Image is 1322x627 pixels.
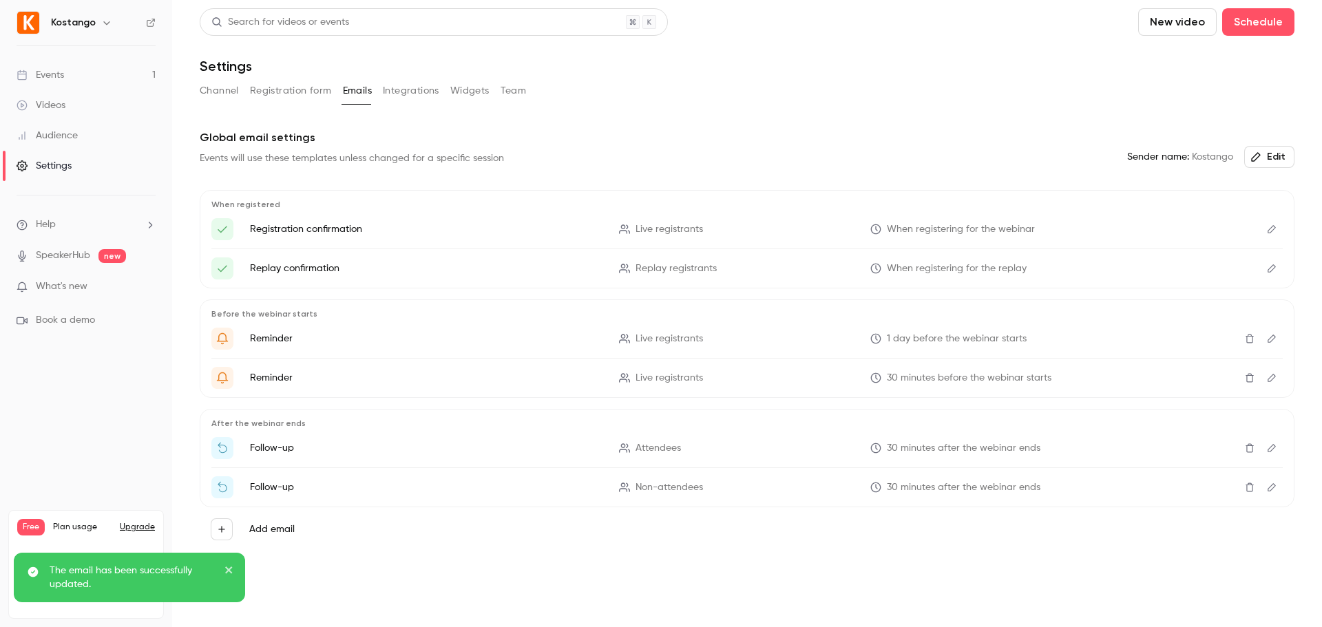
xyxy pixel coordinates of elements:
[211,308,1283,319] p: Before the webinar starts
[120,522,155,533] button: Upgrade
[250,262,602,275] p: Replay confirmation
[1239,328,1261,350] button: Delete
[636,371,703,385] span: Live registrants
[211,218,1283,240] li: Votre inscription à notre webinaire {{ event_name }} est confirmée ✅
[887,371,1051,385] span: 30 minutes before the webinar starts
[887,222,1035,237] span: When registering for the webinar
[887,480,1040,495] span: 30 minutes after the webinar ends
[1261,257,1283,279] button: Edit
[36,217,56,232] span: Help
[1222,8,1294,36] button: Schedule
[1261,437,1283,459] button: Edit
[200,151,504,165] div: Events will use these templates unless changed for a specific session
[636,480,703,495] span: Non-attendees
[1138,8,1217,36] button: New video
[450,80,490,102] button: Widgets
[17,12,39,34] img: Kostango
[887,332,1027,346] span: 1 day before the webinar starts
[17,159,72,173] div: Settings
[636,262,717,276] span: Replay registrants
[53,522,112,533] span: Plan usage
[250,80,332,102] button: Registration form
[211,15,349,30] div: Search for videos or events
[1261,328,1283,350] button: Edit
[17,519,45,535] span: Free
[250,222,602,236] p: Registration confirmation
[224,564,234,580] button: close
[211,199,1283,210] p: When registered
[250,371,602,385] p: Reminder
[211,328,1283,350] li: Plus qu’un jour avant {{ event_name }} ! 🚀
[17,217,156,232] li: help-dropdown-opener
[50,564,215,591] p: The email has been successfully updated.
[17,98,65,112] div: Videos
[1127,152,1189,162] em: Sender name:
[636,222,703,237] span: Live registrants
[250,480,602,494] p: Follow-up
[1127,150,1233,164] span: Kostango
[200,58,252,74] h1: Settings
[200,80,239,102] button: Channel
[1239,367,1261,389] button: Delete
[383,80,439,102] button: Integrations
[17,129,78,142] div: Audience
[1239,476,1261,498] button: Delete
[211,437,1283,459] li: Thanks for attending {{ event_name }}
[887,262,1027,276] span: When registering for the replay
[211,476,1283,498] li: Watch the replay of {{ event_name }}
[249,522,295,536] label: Add email
[36,248,90,263] a: SpeakerHub
[200,129,1294,146] p: Global email settings
[211,418,1283,429] p: After the webinar ends
[36,279,87,294] span: What's new
[1261,218,1283,240] button: Edit
[1239,437,1261,459] button: Delete
[636,441,681,456] span: Attendees
[211,367,1283,389] li: ⏰ Plus que 30 minutes avant notre webinaire : {{ event_name }} !
[17,68,64,82] div: Events
[1244,146,1294,168] button: Edit
[1261,367,1283,389] button: Edit
[343,80,372,102] button: Emails
[250,441,602,455] p: Follow-up
[1261,476,1283,498] button: Edit
[501,80,527,102] button: Team
[887,441,1040,456] span: 30 minutes after the webinar ends
[636,332,703,346] span: Live registrants
[98,249,126,263] span: new
[51,16,96,30] h6: Kostango
[250,332,602,346] p: Reminder
[36,313,95,328] span: Book a demo
[211,257,1283,279] li: Le replay de notre webinaire {{ event_name }} est disponible 🎥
